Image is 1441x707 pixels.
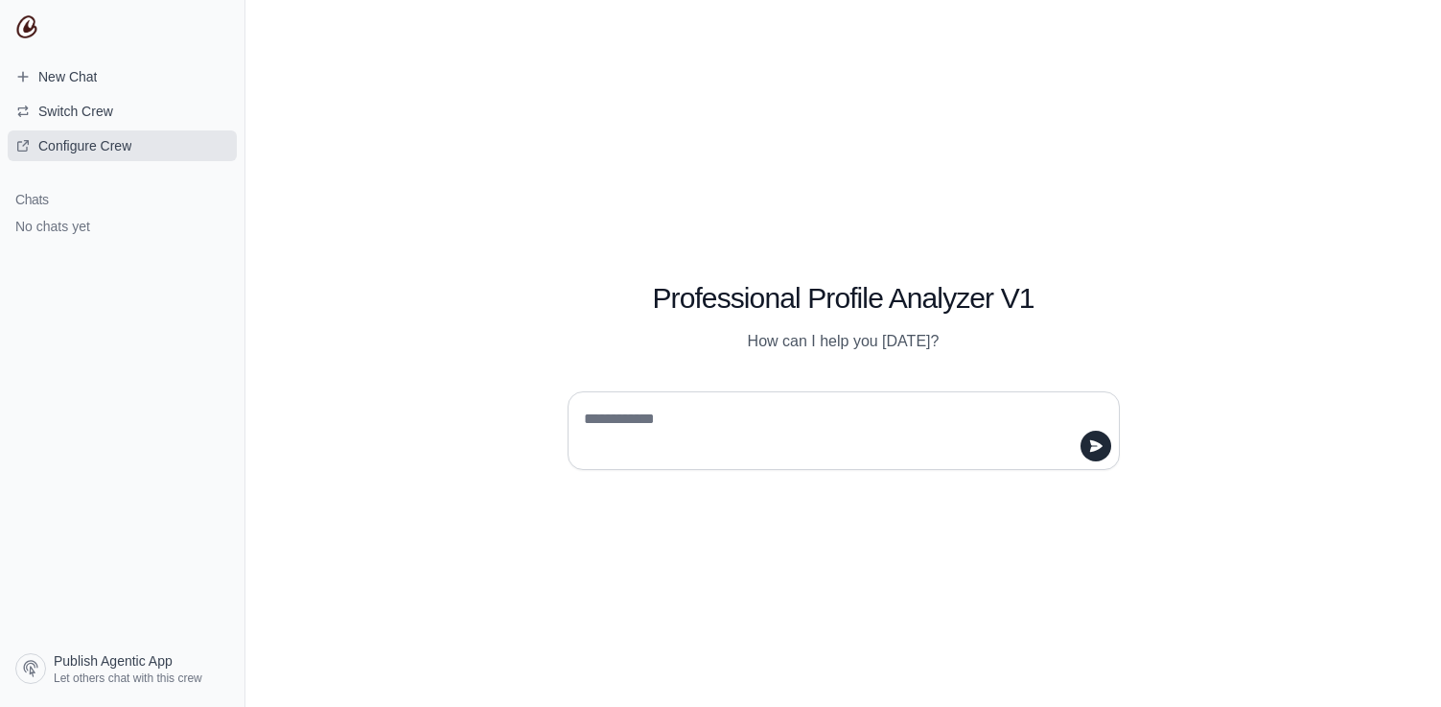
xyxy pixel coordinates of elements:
[568,281,1120,316] h1: Professional Profile Analyzer V1
[8,646,237,692] a: Publish Agentic App Let others chat with this crew
[8,61,237,92] a: New Chat
[38,136,131,155] span: Configure Crew
[568,330,1120,353] p: How can I help you [DATE]?
[38,67,97,86] span: New Chat
[38,102,113,121] span: Switch Crew
[54,651,173,671] span: Publish Agentic App
[8,130,237,161] a: Configure Crew
[54,671,202,686] span: Let others chat with this crew
[15,15,38,38] img: CrewAI Logo
[8,96,237,127] button: Switch Crew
